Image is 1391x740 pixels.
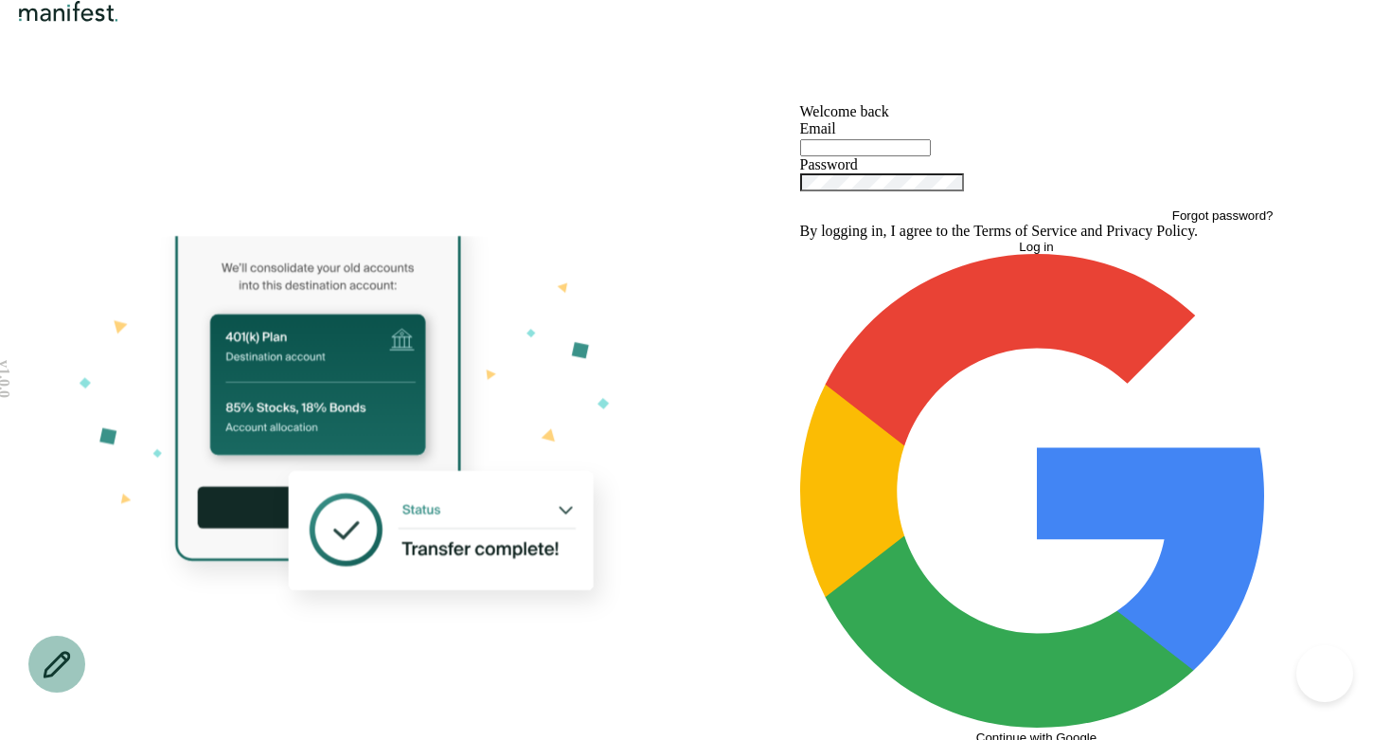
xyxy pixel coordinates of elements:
button: Forgot password? [1172,208,1274,223]
a: Privacy Policy [1106,223,1194,239]
iframe: Help Scout Beacon - Open [1296,645,1353,702]
a: Terms of Service [973,223,1077,239]
span: Log in [1019,240,1053,254]
label: Password [800,156,858,172]
p: By logging in, I agree to the and . [800,223,1274,240]
h1: Welcome back [800,103,1274,120]
button: Log in [800,240,1274,254]
label: Email [800,120,836,136]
